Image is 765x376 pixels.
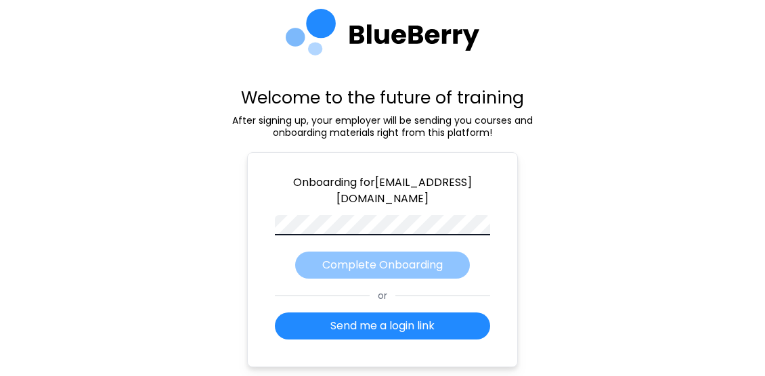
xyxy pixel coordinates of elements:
button: Send me a login link [275,312,490,339]
span: or [370,289,395,302]
p: After signing up, your employer will be sending you courses and onboarding materials right from t... [213,114,552,139]
p: Onboarding for [EMAIL_ADDRESS][DOMAIN_NAME] [275,174,490,207]
img: company logo [286,9,480,66]
p: Welcome to the future of training [213,87,552,109]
